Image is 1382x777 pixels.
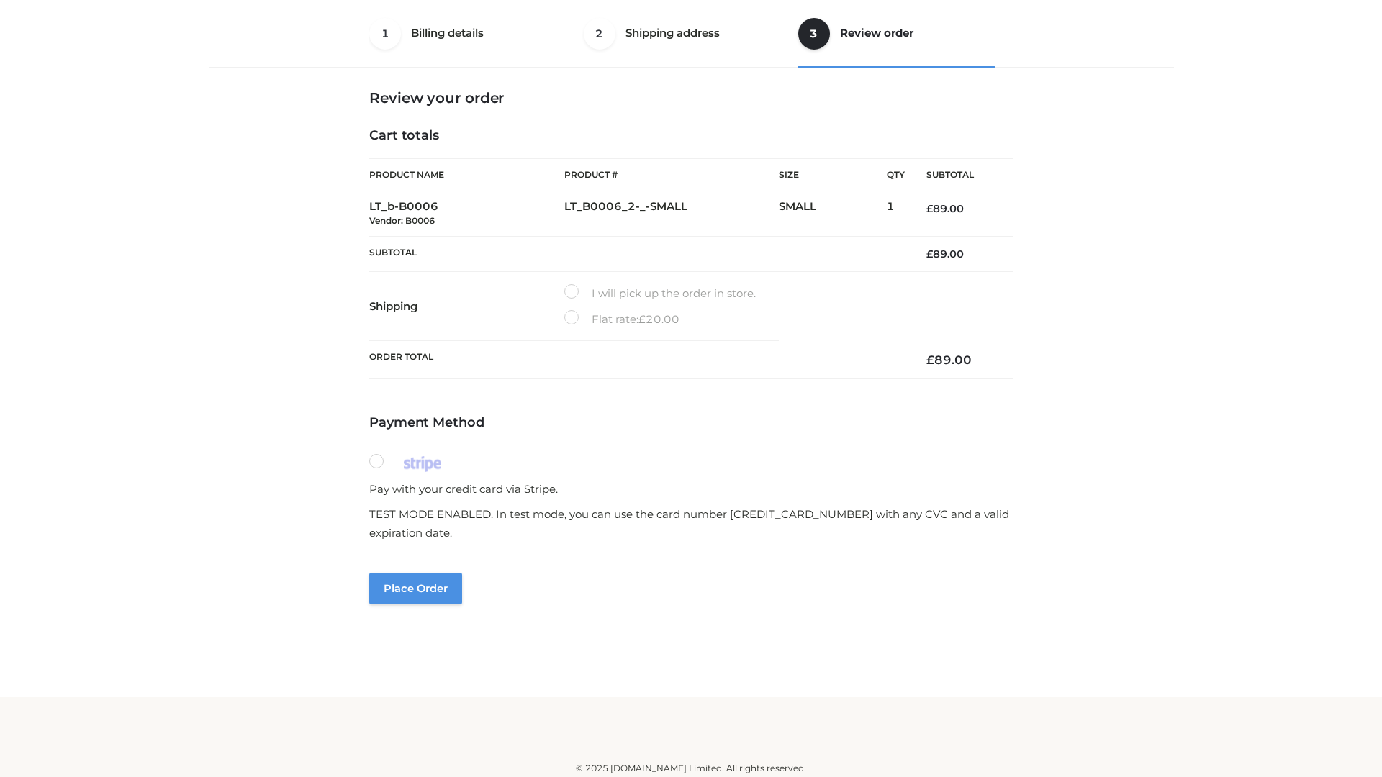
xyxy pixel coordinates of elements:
h3: Review your order [369,89,1013,106]
label: Flat rate: [564,310,679,329]
td: SMALL [779,191,887,237]
p: TEST MODE ENABLED. In test mode, you can use the card number [CREDIT_CARD_NUMBER] with any CVC an... [369,505,1013,542]
th: Shipping [369,272,564,341]
p: Pay with your credit card via Stripe. [369,480,1013,499]
span: £ [638,312,646,326]
h4: Cart totals [369,128,1013,144]
bdi: 89.00 [926,353,972,367]
td: 1 [887,191,905,237]
th: Order Total [369,341,905,379]
th: Product Name [369,158,564,191]
th: Size [779,159,880,191]
span: £ [926,247,933,260]
bdi: 89.00 [926,202,964,215]
span: £ [926,353,934,367]
label: I will pick up the order in store. [564,284,756,303]
bdi: 20.00 [638,312,679,326]
td: LT_b-B0006 [369,191,564,237]
div: © 2025 [DOMAIN_NAME] Limited. All rights reserved. [214,761,1168,776]
th: Subtotal [905,159,1013,191]
td: LT_B0006_2-_-SMALL [564,191,779,237]
th: Product # [564,158,779,191]
th: Subtotal [369,236,905,271]
th: Qty [887,158,905,191]
h4: Payment Method [369,415,1013,431]
small: Vendor: B0006 [369,215,435,226]
span: £ [926,202,933,215]
button: Place order [369,573,462,604]
bdi: 89.00 [926,247,964,260]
